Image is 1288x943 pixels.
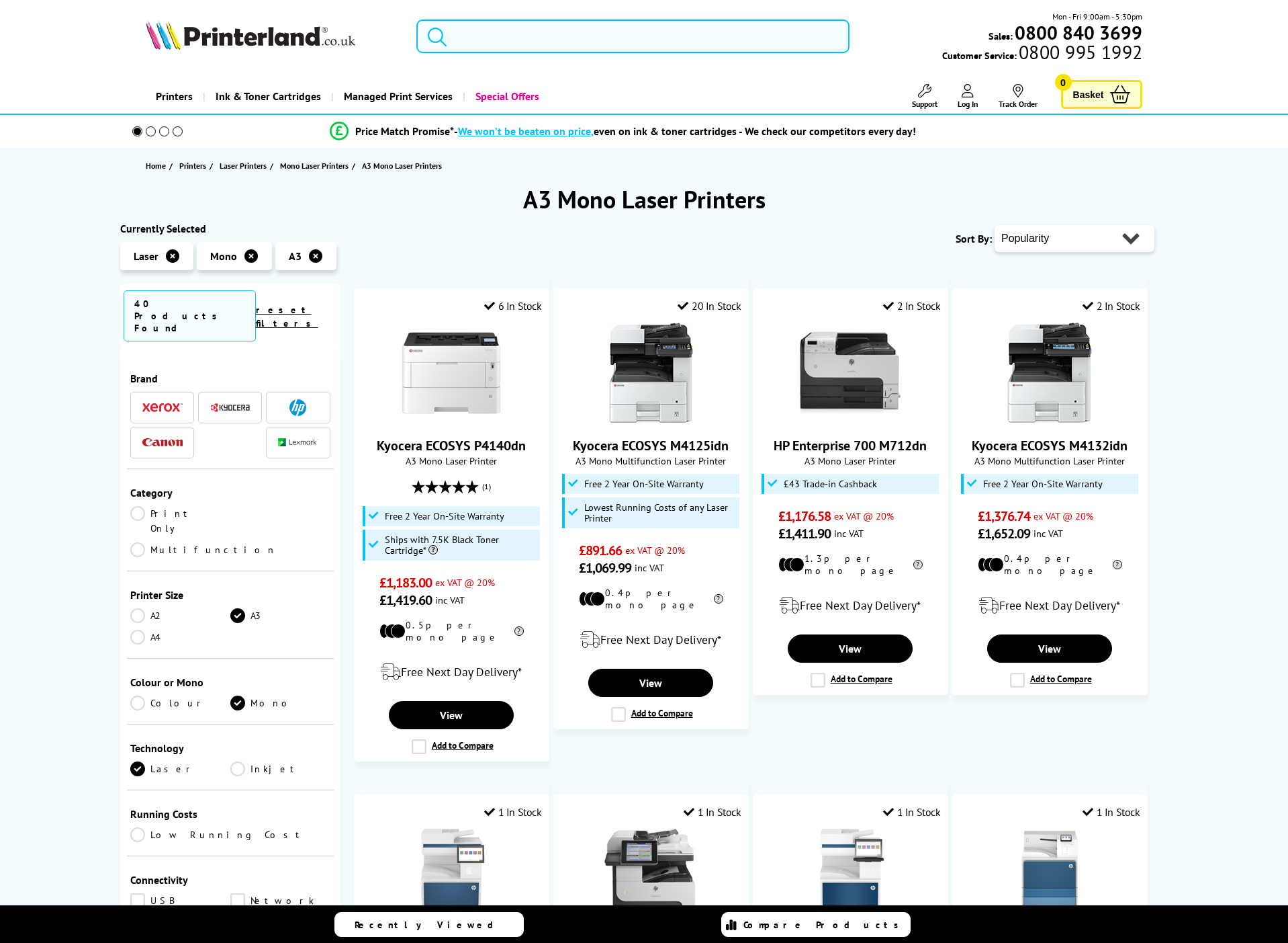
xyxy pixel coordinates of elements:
a: Kyocera ECOSYS P4140dn [377,437,526,454]
a: reset filters [256,304,318,329]
span: Sort By: [956,232,992,245]
a: A2 [130,608,230,623]
li: 1.3p per mono page [778,552,923,577]
span: We won’t be beaten on price, [458,124,594,138]
a: Kyocera ECOSYS M4125idn [600,413,701,426]
span: Sales: [988,30,1013,42]
a: Colour [130,696,230,710]
span: A3 Mono Laser Printers [362,161,442,171]
a: Inkjet [230,762,330,776]
a: Xerox [142,399,183,416]
div: 2 In Stock [883,299,941,313]
span: Recently Viewed [355,919,507,931]
a: Track Order [999,84,1038,109]
span: (1) [482,474,491,499]
a: Canon [142,434,183,451]
a: Printers [179,159,210,173]
span: £1,411.90 [778,525,831,542]
a: Laser [130,762,230,776]
a: View [389,701,514,729]
img: HP LaserJet Enterprise 8501x [999,829,1100,930]
img: Kyocera ECOSYS M4125idn [600,323,701,423]
img: HP LaserJet Managed MFP E731dn (with HP MPS) [401,829,502,930]
span: Free 2 Year On-Site Warranty [983,479,1103,489]
span: A3 Mono Multifunction Laser Printer [960,454,1140,467]
img: Lexmark [278,438,318,446]
a: HP Enterprise 700 M712dn [774,437,927,454]
div: modal_delivery [561,621,741,659]
a: Lexmark [278,434,318,451]
a: Ink & Toner Cartridges [203,79,331,114]
span: £1,376.74 [978,507,1031,525]
span: Lowest Running Costs of any Laser Printer [584,502,736,524]
li: 0.5p per mono page [379,619,524,643]
a: A4 [130,630,230,645]
img: Kyocera ECOSYS P4140dn [401,323,502,423]
a: Kyocera ECOSYS M4132idn [972,437,1128,454]
a: Home [146,159,169,173]
span: 0 [1055,74,1072,91]
li: 0.4p per mono page [579,587,723,611]
img: HP Enterprise 700 M712dn [800,323,901,423]
div: Brand [130,372,330,385]
a: Laser Printers [220,159,270,173]
a: Kyocera [210,399,250,416]
div: Currently Selected [120,222,340,235]
div: Technology [130,741,330,755]
a: Log In [958,84,978,109]
span: ex VAT @ 20% [435,576,495,589]
div: - even on ink & toner cartridges - We check our competitors every day! [454,124,916,138]
div: modal_delivery [960,587,1140,624]
a: Mono Laser Printers [280,159,352,173]
a: Basket 0 [1061,80,1143,109]
span: A3 Mono Laser Printer [760,454,941,467]
img: Kyocera ECOSYS M4132idn [999,323,1100,423]
div: 1 In Stock [1083,805,1140,819]
img: Printerland Logo [146,20,355,50]
span: Support [912,99,937,109]
a: Mono [230,696,330,710]
div: Running Costs [130,807,330,821]
span: inc VAT [834,527,864,540]
span: £1,183.00 [379,574,432,591]
div: modal_delivery [361,653,542,691]
a: Kyocera ECOSYS P4140dn [401,413,502,426]
span: 40 Products Found [124,290,256,341]
a: View [987,634,1112,663]
a: Compare Products [721,912,911,937]
a: Kyocera ECOSYS M4132idn [999,413,1100,426]
span: Log In [958,99,978,109]
img: HP [289,399,306,416]
img: HP LaserJet Managed Flow MFP E731z (with HP MPS) [800,829,901,930]
span: ex VAT @ 20% [625,544,685,557]
img: Xerox [142,403,183,412]
wavespan: Call 0800 995 1992 via Wave [1019,40,1142,65]
div: 2 In Stock [1083,299,1140,313]
a: Printers [146,79,203,114]
a: Printerland Logo [146,20,400,52]
li: modal_Promise [113,120,1132,143]
div: 1 In Stock [684,805,741,819]
span: Ink & Toner Cartridges [216,79,321,114]
label: Add to Compare [1010,673,1092,688]
span: ex VAT @ 20% [1033,509,1093,522]
span: £1,069.99 [579,559,632,577]
span: A3 Mono Laser Printer [361,454,542,467]
div: Printer Size [130,588,330,602]
div: 1 In Stock [883,805,941,819]
span: Ships with 7.5K Black Toner Cartridge* [385,534,537,556]
span: £1,652.09 [978,525,1031,542]
div: 20 In Stock [678,299,741,313]
span: A3 [289,249,302,263]
img: HP LaserJet Enterprise M725dn [600,829,701,930]
img: Kyocera [210,403,250,413]
a: Print Only [130,506,230,536]
li: 0.4p per mono page [978,552,1122,577]
span: Printers [179,159,206,173]
div: modal_delivery [760,587,941,624]
span: Customer Service: [942,46,1142,62]
span: £1,176.58 [778,507,831,525]
div: 1 In Stock [484,805,542,819]
div: 6 In Stock [484,299,542,313]
a: Kyocera ECOSYS M4125idn [573,437,729,454]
